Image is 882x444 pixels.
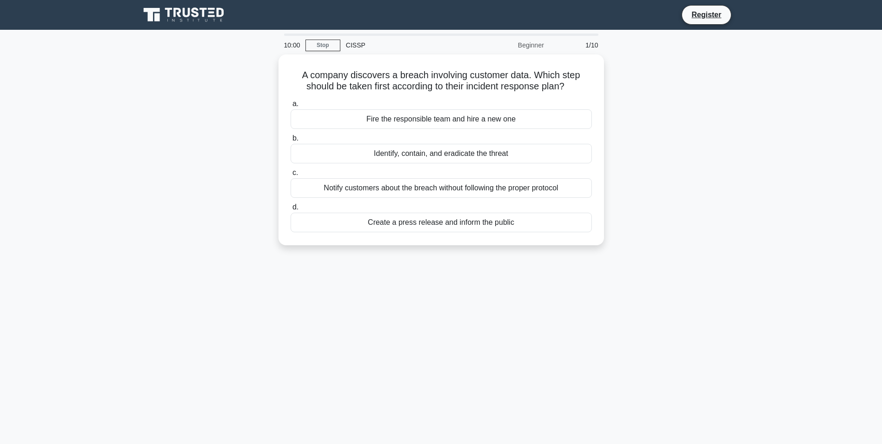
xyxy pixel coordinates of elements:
[292,203,298,211] span: d.
[291,213,592,232] div: Create a press release and inform the public
[279,36,305,54] div: 10:00
[468,36,550,54] div: Beginner
[291,144,592,163] div: Identify, contain, and eradicate the threat
[292,100,298,108] span: a.
[305,40,340,51] a: Stop
[292,134,298,142] span: b.
[290,69,593,93] h5: A company discovers a breach involving customer data. Which step should be taken first according ...
[340,36,468,54] div: CISSP
[291,178,592,198] div: Notify customers about the breach without following the proper protocol
[686,9,727,20] a: Register
[550,36,604,54] div: 1/10
[291,109,592,129] div: Fire the responsible team and hire a new one
[292,168,298,176] span: c.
